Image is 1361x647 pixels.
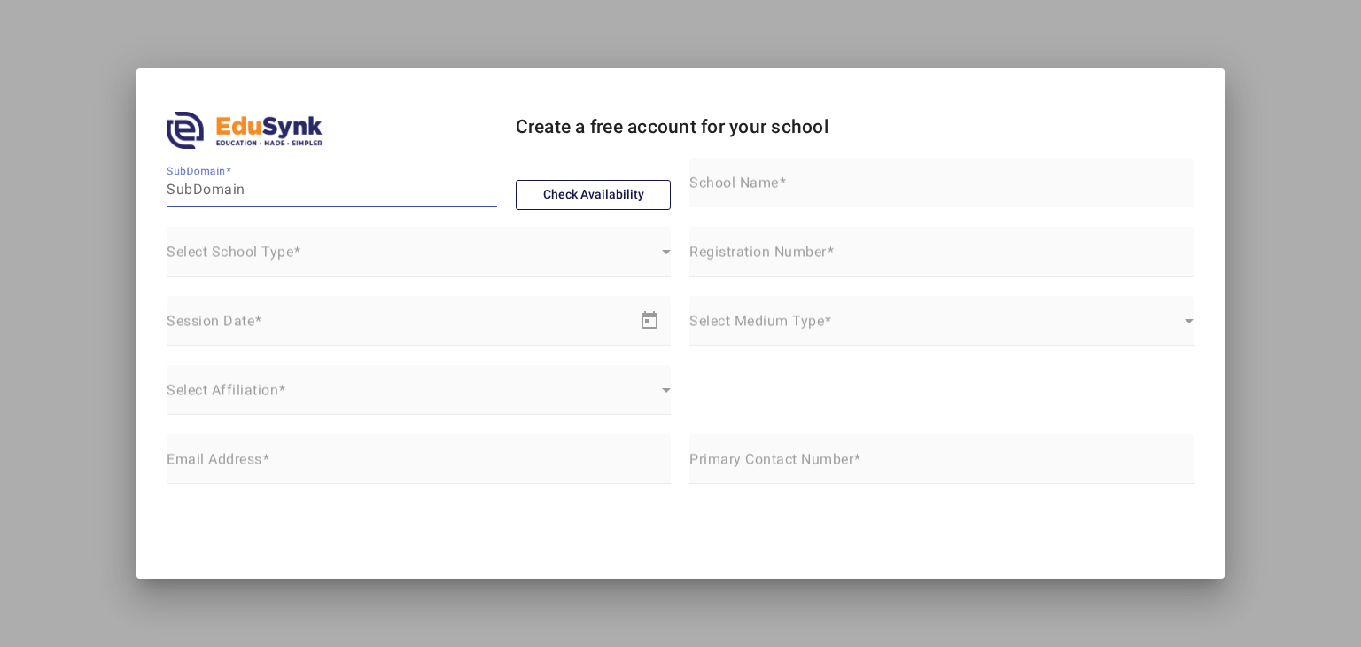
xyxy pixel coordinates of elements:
[167,456,671,477] input: name@work-email.com
[167,451,262,468] mat-label: Email Address
[167,317,232,339] input: Start date
[689,179,1194,200] input: School Name
[689,244,827,261] mat-label: Registration Number
[689,175,779,191] mat-label: School Name
[167,313,254,330] mat-label: Session Date
[689,248,1194,269] input: Enter NA if not applicable
[516,180,672,210] button: Check Availability
[167,165,225,177] mat-label: SubDomain
[516,116,1020,138] h4: Create a free account for your school
[689,456,1194,477] input: Primary Contact Number
[167,382,278,399] mat-label: Select Affiliation
[250,317,476,339] input: End date
[689,313,824,330] mat-label: Select Medium Type
[167,112,323,149] img: edusynk.png
[167,503,436,573] iframe: reCAPTCHA
[167,179,497,200] input: SubDomain
[167,244,293,261] mat-label: Select School Type
[689,451,853,468] mat-label: Primary Contact Number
